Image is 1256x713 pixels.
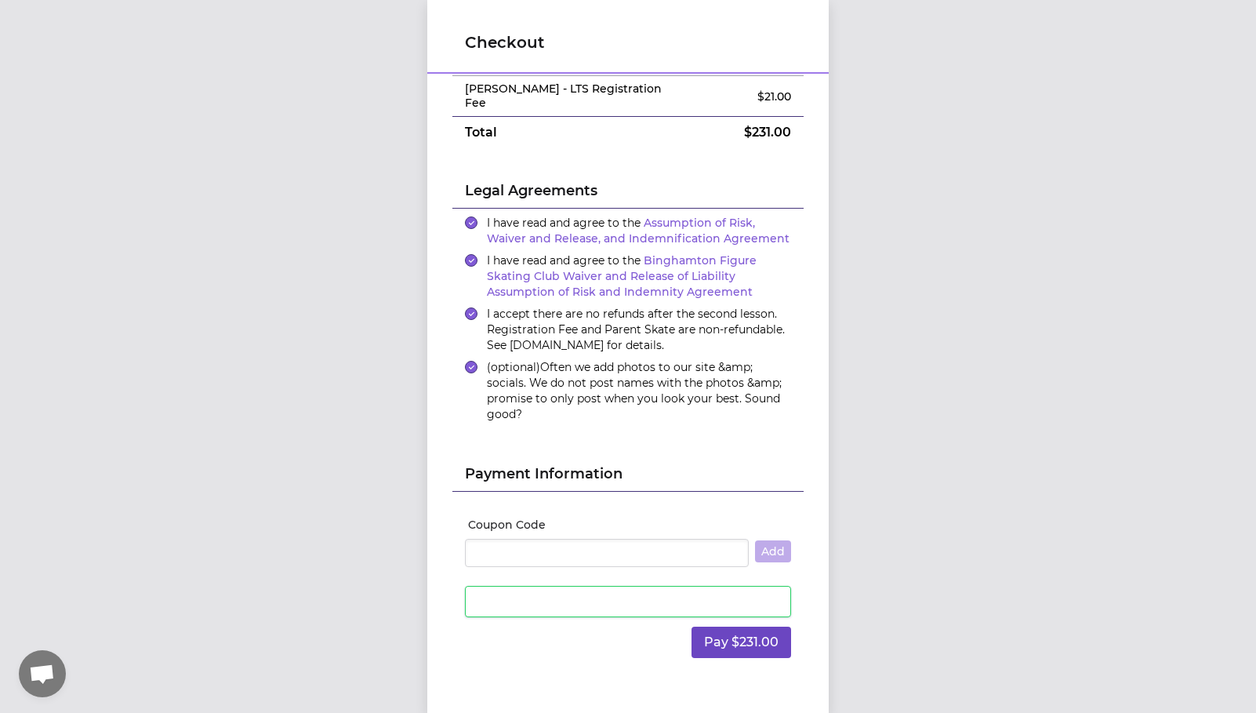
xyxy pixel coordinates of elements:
[465,463,791,491] h2: Payment Information
[487,360,540,374] span: (optional)
[755,540,791,562] button: Add
[475,594,781,609] iframe: Secure card payment input frame
[465,82,674,110] p: [PERSON_NAME] - LTS Registration Fee
[452,117,687,149] td: Total
[487,253,757,299] span: I have read and agree to the
[487,359,791,422] label: Often we add photos to our site &amp; socials. We do not post names with the photos &amp; promise...
[487,216,790,246] span: I have read and agree to the
[699,123,791,142] p: $ 231.00
[699,89,791,104] p: $ 21.00
[19,650,66,697] a: Open chat
[468,517,791,533] label: Coupon Code
[465,180,791,208] h2: Legal Agreements
[692,627,791,658] button: Pay $231.00
[487,306,791,353] label: I accept there are no refunds after the second lesson. Registration Fee and Parent Skate are non-...
[487,253,757,299] a: Binghamton Figure Skating Club Waiver and Release of Liability Assumption of Risk and Indemnity A...
[465,31,791,53] h1: Checkout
